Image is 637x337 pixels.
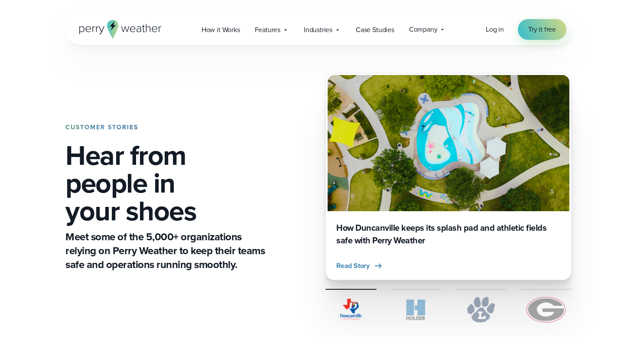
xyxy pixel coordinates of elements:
[328,75,569,211] img: Duncanville Splash Pad
[304,25,332,35] span: Industries
[528,24,556,35] span: Try it free
[336,261,370,271] span: Read Story
[65,123,138,132] strong: CUSTOMER STORIES
[194,21,247,39] a: How it Works
[201,25,240,35] span: How it Works
[65,141,268,225] h1: Hear from people in your shoes
[325,73,572,280] div: 1 of 4
[325,73,572,280] div: slideshow
[486,24,504,34] span: Log in
[486,24,504,35] a: Log in
[336,222,561,247] h3: How Duncanville keeps its splash pad and athletic fields safe with Perry Weather
[255,25,280,35] span: Features
[356,25,394,35] span: Case Studies
[325,297,377,323] img: City of Duncanville Logo
[336,261,383,271] button: Read Story
[325,73,572,280] a: Duncanville Splash Pad How Duncanville keeps its splash pad and athletic fields safe with Perry W...
[65,230,268,272] p: Meet some of the 5,000+ organizations relying on Perry Weather to keep their teams safe and opera...
[409,24,438,35] span: Company
[390,297,442,323] img: Holder.svg
[518,19,566,40] a: Try it free
[348,21,402,39] a: Case Studies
